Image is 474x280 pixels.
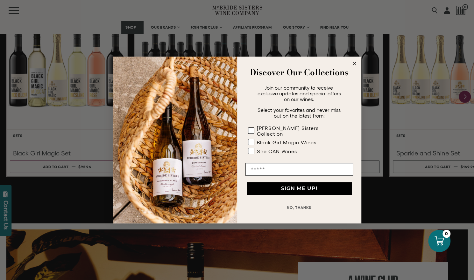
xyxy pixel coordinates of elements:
div: 0 [442,230,450,238]
img: 42653730-7e35-4af7-a99d-12bf478283cf.jpeg [113,57,237,223]
div: [PERSON_NAME] Sisters Collection [257,125,340,137]
span: Join our community to receive exclusive updates and special offers on our wines. [258,85,341,102]
button: NO, THANKS [245,201,353,214]
button: SIGN ME UP! [247,182,352,195]
button: Close dialog [350,60,358,67]
div: She CAN Wines [257,148,297,154]
input: Email [245,163,353,176]
strong: Discover Our Collections [250,66,349,79]
div: Black Girl Magic Wines [257,140,316,145]
span: Select your favorites and never miss out on the latest from: [258,107,341,119]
